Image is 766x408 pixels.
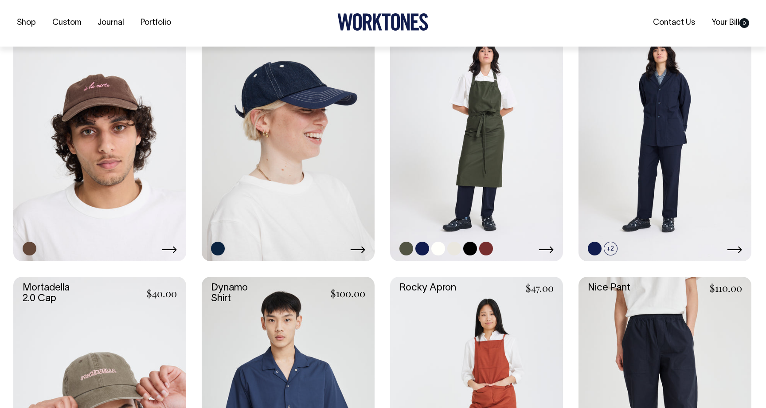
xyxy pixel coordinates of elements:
[13,16,39,31] a: Shop
[649,16,699,30] a: Contact Us
[94,16,128,31] a: Journal
[739,18,749,28] span: 0
[604,242,617,255] span: +2
[49,16,85,31] a: Custom
[708,16,753,30] a: Your Bill0
[137,16,175,31] a: Portfolio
